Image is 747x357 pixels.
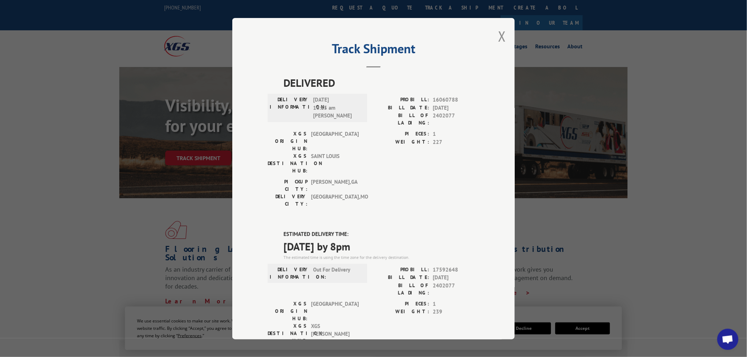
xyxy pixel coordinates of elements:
[311,193,359,208] span: [GEOGRAPHIC_DATA] , MO
[268,322,307,346] label: XGS DESTINATION HUB:
[433,96,479,104] span: 16060788
[373,282,429,296] label: BILL OF LADING:
[433,104,479,112] span: [DATE]
[717,329,739,350] a: Open chat
[433,138,479,146] span: 227
[498,27,506,46] button: Close modal
[311,322,359,346] span: XGS [PERSON_NAME] MN
[283,230,479,238] label: ESTIMATED DELIVERY TIME:
[433,112,479,127] span: 2402077
[373,130,429,138] label: PIECES:
[313,266,361,280] span: Out For Delivery
[433,266,479,274] span: 17592648
[433,282,479,296] span: 2402077
[433,300,479,308] span: 1
[433,274,479,282] span: [DATE]
[270,266,310,280] label: DELIVERY INFORMATION:
[313,96,361,120] span: [DATE] 10:15 am [PERSON_NAME]
[373,112,429,127] label: BILL OF LADING:
[373,266,429,274] label: PROBILL:
[268,193,307,208] label: DELIVERY CITY:
[268,178,307,193] label: PICKUP CITY:
[373,138,429,146] label: WEIGHT:
[283,238,479,254] span: [DATE] by 8pm
[433,308,479,316] span: 239
[268,130,307,152] label: XGS ORIGIN HUB:
[311,152,359,175] span: SAINT LOUIS
[311,130,359,152] span: [GEOGRAPHIC_DATA]
[373,104,429,112] label: BILL DATE:
[373,96,429,104] label: PROBILL:
[373,274,429,282] label: BILL DATE:
[373,308,429,316] label: WEIGHT:
[283,75,479,91] span: DELIVERED
[433,130,479,138] span: 1
[268,152,307,175] label: XGS DESTINATION HUB:
[268,44,479,57] h2: Track Shipment
[311,300,359,322] span: [GEOGRAPHIC_DATA]
[270,96,310,120] label: DELIVERY INFORMATION:
[283,254,479,260] div: The estimated time is using the time zone for the delivery destination.
[373,300,429,308] label: PIECES:
[311,178,359,193] span: [PERSON_NAME] , GA
[268,300,307,322] label: XGS ORIGIN HUB:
